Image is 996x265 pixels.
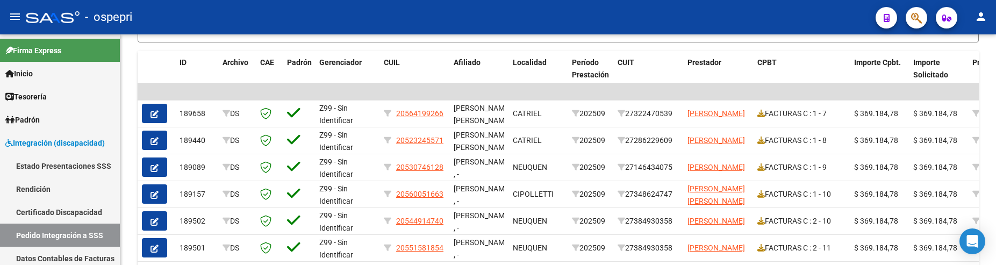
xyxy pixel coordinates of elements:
datatable-header-cell: CUIL [379,51,449,98]
div: FACTURAS C : 2 - 10 [757,215,845,227]
datatable-header-cell: Prestador [683,51,753,98]
span: Afiliado [454,58,481,67]
span: 20564199266 [396,109,443,118]
div: 202509 [572,161,609,174]
span: Z99 - Sin Identificar [319,157,353,178]
datatable-header-cell: ID [175,51,218,98]
datatable-header-cell: Archivo [218,51,256,98]
div: DS [223,242,252,254]
div: FACTURAS C : 2 - 11 [757,242,845,254]
datatable-header-cell: CUIT [613,51,683,98]
span: Importe Solicitado [913,58,948,79]
div: 189502 [180,215,214,227]
span: 20560051663 [396,190,443,198]
span: CUIL [384,58,400,67]
span: [PERSON_NAME] [PERSON_NAME] [687,184,745,205]
datatable-header-cell: Importe Solicitado [909,51,968,98]
span: $ 369.184,78 [913,217,957,225]
span: CIPOLLETTI [513,190,554,198]
span: $ 369.184,78 [913,243,957,252]
span: 20551581854 [396,243,443,252]
div: DS [223,161,252,174]
div: DS [223,108,252,120]
span: [PERSON_NAME] [687,243,745,252]
datatable-header-cell: CPBT [753,51,850,98]
div: 27384930358 [618,242,679,254]
span: Z99 - Sin Identificar [319,104,353,125]
span: NEUQUEN [513,217,547,225]
span: [PERSON_NAME] , - [454,157,511,178]
div: 202509 [572,134,609,147]
span: Prestador [687,58,721,67]
span: CAE [260,58,274,67]
span: Z99 - Sin Identificar [319,211,353,232]
span: $ 369.184,78 [913,109,957,118]
div: 202509 [572,242,609,254]
datatable-header-cell: Localidad [508,51,568,98]
div: 27384930358 [618,215,679,227]
span: Firma Express [5,45,61,56]
div: FACTURAS C : 1 - 9 [757,161,845,174]
span: NEUQUEN [513,163,547,171]
span: Z99 - Sin Identificar [319,131,353,152]
div: 27146434075 [618,161,679,174]
span: Importe Cpbt. [854,58,901,67]
span: $ 369.184,78 [854,109,898,118]
span: [PERSON_NAME] [687,163,745,171]
span: [PERSON_NAME] [687,136,745,145]
div: 27348624747 [618,188,679,200]
span: [PERSON_NAME] [687,109,745,118]
span: 20523245571 [396,136,443,145]
span: CATRIEL [513,136,542,145]
datatable-header-cell: Importe Cpbt. [850,51,909,98]
datatable-header-cell: Gerenciador [315,51,379,98]
div: 189658 [180,108,214,120]
span: ID [180,58,187,67]
div: DS [223,188,252,200]
div: 27322470539 [618,108,679,120]
span: Inicio [5,68,33,80]
span: [PERSON_NAME] , - [454,184,511,205]
span: $ 369.184,78 [913,190,957,198]
span: [PERSON_NAME] [687,217,745,225]
span: Tesorería [5,91,47,103]
datatable-header-cell: Afiliado [449,51,508,98]
span: Localidad [513,58,547,67]
span: [PERSON_NAME] [PERSON_NAME] , - [454,104,511,137]
mat-icon: menu [9,10,22,23]
div: 202509 [572,215,609,227]
span: Z99 - Sin Identificar [319,184,353,205]
span: Padrón [5,114,40,126]
span: CUIT [618,58,634,67]
mat-icon: person [974,10,987,23]
span: [PERSON_NAME] , - [454,211,511,232]
div: FACTURAS C : 1 - 10 [757,188,845,200]
div: 189440 [180,134,214,147]
div: 189157 [180,188,214,200]
div: 202509 [572,108,609,120]
div: DS [223,215,252,227]
span: - ospepri [85,5,132,29]
span: [PERSON_NAME] [PERSON_NAME] , - [454,131,511,164]
span: Archivo [223,58,248,67]
div: FACTURAS C : 1 - 7 [757,108,845,120]
div: 27286229609 [618,134,679,147]
span: $ 369.184,78 [854,243,898,252]
span: Z99 - Sin Identificar [319,238,353,259]
span: Gerenciador [319,58,362,67]
span: NEUQUEN [513,243,547,252]
datatable-header-cell: CAE [256,51,283,98]
span: 20530746128 [396,163,443,171]
span: 20544914740 [396,217,443,225]
span: CPBT [757,58,777,67]
span: Padrón [287,58,312,67]
div: 189501 [180,242,214,254]
div: FACTURAS C : 1 - 8 [757,134,845,147]
div: Open Intercom Messenger [959,228,985,254]
span: [PERSON_NAME] , - [454,238,511,259]
span: $ 369.184,78 [913,163,957,171]
span: $ 369.184,78 [854,163,898,171]
div: 189089 [180,161,214,174]
span: Período Prestación [572,58,609,79]
datatable-header-cell: Período Prestación [568,51,613,98]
